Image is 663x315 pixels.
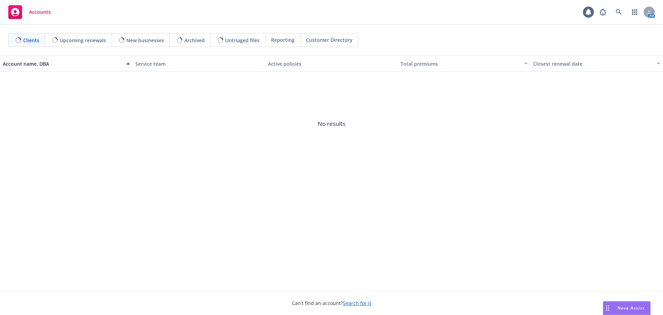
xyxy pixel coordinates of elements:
span: Nova Assist [617,305,645,311]
span: Can't find an account? [292,299,371,307]
div: Service team [135,60,262,67]
div: Active policies [268,60,395,67]
a: Accounts [6,2,54,22]
a: Search [612,5,626,19]
span: New businesses [126,37,164,44]
a: Switch app [628,5,642,19]
button: Nova Assist [603,301,651,315]
a: Report a Bug [596,5,610,19]
span: Customer Directory [306,36,353,44]
button: Total premiums [398,55,530,72]
span: Clients [23,37,39,44]
div: Account name, DBA [3,60,122,67]
div: Closest renewal date [533,60,653,67]
a: Search for it [343,300,371,306]
span: Untriaged files [225,37,260,44]
button: Service team [133,55,265,72]
div: Total premiums [401,60,520,67]
span: Archived [184,37,205,44]
span: Upcoming renewals [60,37,106,44]
span: Reporting [271,36,295,44]
div: Drag to move [603,302,612,315]
span: Accounts [29,9,51,15]
button: Closest renewal date [530,55,663,72]
button: Active policies [265,55,398,72]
